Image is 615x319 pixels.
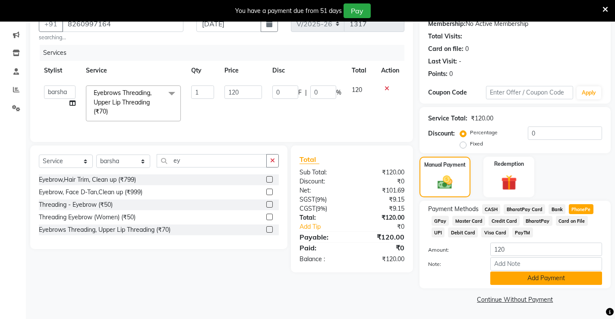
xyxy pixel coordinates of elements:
[470,140,483,148] label: Fixed
[428,69,448,79] div: Points:
[39,188,142,197] div: Eyebrow, Face D-Tan,Clean up (₹999)
[428,88,486,97] div: Coupon Code
[94,89,151,115] span: Eyebrows Threading, Upper Lip Threading (₹70)
[486,86,573,99] input: Enter Offer / Coupon Code
[293,213,352,222] div: Total:
[432,227,445,237] span: UPI
[293,195,352,204] div: ( )
[577,86,601,99] button: Apply
[344,3,371,18] button: Pay
[62,16,183,32] input: Search by Name/Mobile/Email/Code
[293,243,352,253] div: Paid:
[424,161,466,169] label: Manual Payment
[39,61,81,80] th: Stylist
[496,173,522,193] img: _gift.svg
[186,61,219,80] th: Qty
[428,32,462,41] div: Total Visits:
[352,213,410,222] div: ₹120.00
[490,272,602,285] button: Add Payment
[352,195,410,204] div: ₹9.15
[300,155,319,164] span: Total
[428,205,479,214] span: Payment Methods
[523,216,552,226] span: BharatPay
[293,177,352,186] div: Discount:
[39,213,136,222] div: Threading Eyebrow (Women) (₹50)
[494,160,524,168] label: Redemption
[347,61,376,80] th: Total
[422,246,484,254] label: Amount:
[549,204,565,214] span: Bank
[482,204,501,214] span: CASH
[39,200,113,209] div: Threading - Eyebrow (₹50)
[39,34,183,41] small: searching...
[352,177,410,186] div: ₹0
[470,129,498,136] label: Percentage
[352,232,410,242] div: ₹120.00
[293,222,362,231] a: Add Tip
[428,129,455,138] div: Discount:
[293,168,352,177] div: Sub Total:
[317,196,325,203] span: 9%
[352,255,410,264] div: ₹120.00
[428,57,457,66] div: Last Visit:
[433,174,457,191] img: _cash.svg
[352,204,410,213] div: ₹9.15
[157,154,267,167] input: Search or Scan
[293,255,352,264] div: Balance :
[449,69,453,79] div: 0
[352,86,362,94] span: 120
[432,216,449,226] span: GPay
[362,222,411,231] div: ₹0
[512,227,533,237] span: PayTM
[336,88,341,97] span: %
[428,44,464,54] div: Card on file:
[490,243,602,256] input: Amount
[490,257,602,271] input: Add Note
[298,88,302,97] span: F
[556,216,588,226] span: Card on File
[219,61,267,80] th: Price
[421,295,609,304] a: Continue Without Payment
[481,227,509,237] span: Visa Card
[40,45,411,61] div: Services
[504,204,545,214] span: BharatPay Card
[448,227,478,237] span: Debit Card
[300,196,315,203] span: SGST
[293,186,352,195] div: Net:
[235,6,342,16] div: You have a payment due from 51 days
[352,243,410,253] div: ₹0
[376,61,404,80] th: Action
[39,175,136,184] div: Eyebrow,Hair Trim, Clean up (₹799)
[305,88,307,97] span: |
[352,186,410,195] div: ₹101.69
[267,61,347,80] th: Disc
[293,204,352,213] div: ( )
[300,205,315,212] span: CGST
[422,260,484,268] label: Note:
[471,114,493,123] div: ₹120.00
[39,16,63,32] button: +91
[459,57,461,66] div: -
[465,44,469,54] div: 0
[317,205,325,212] span: 9%
[428,114,467,123] div: Service Total:
[352,168,410,177] div: ₹120.00
[452,216,485,226] span: Master Card
[39,225,170,234] div: Eyebrows Threading, Upper Lip Threading (₹70)
[489,216,520,226] span: Credit Card
[428,19,466,28] div: Membership:
[428,19,602,28] div: No Active Membership
[569,204,593,214] span: PhonePe
[293,232,352,242] div: Payable:
[108,107,112,115] a: x
[81,61,186,80] th: Service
